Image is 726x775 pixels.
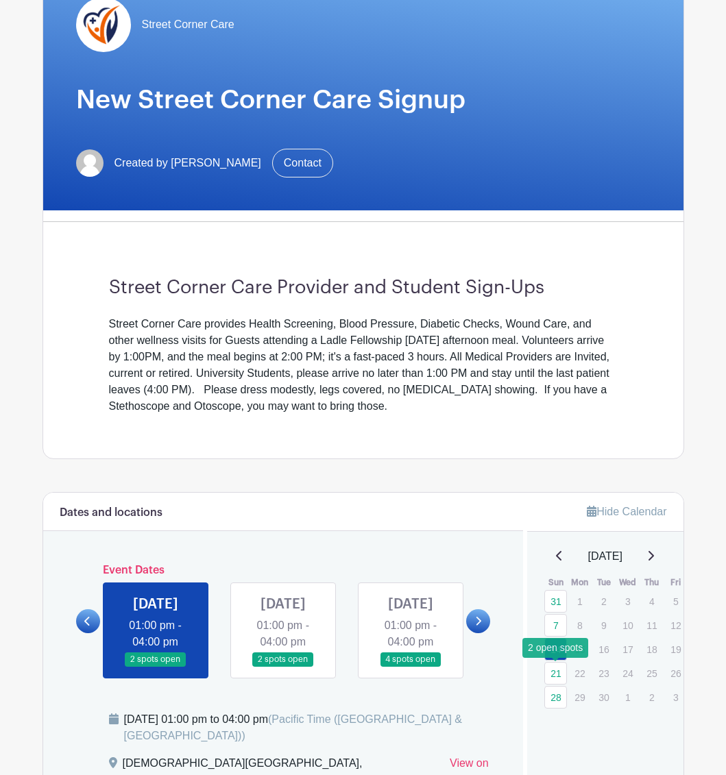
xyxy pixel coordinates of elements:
p: 24 [616,663,639,684]
p: 11 [640,615,663,636]
p: 22 [568,663,591,684]
th: Mon [568,576,592,589]
p: 26 [664,663,687,684]
a: Contact [272,149,333,177]
a: 21 [544,662,567,685]
p: 18 [640,639,663,660]
p: 8 [568,615,591,636]
th: Thu [640,576,664,589]
p: 5 [664,591,687,612]
h6: Dates and locations [60,506,162,519]
h3: Street Corner Care Provider and Student Sign-Ups [109,277,618,299]
p: 29 [568,687,591,708]
span: Street Corner Care [142,16,234,33]
a: Hide Calendar [587,506,666,517]
h6: Event Dates [100,564,467,577]
p: 2 [592,591,615,612]
a: 31 [544,590,567,613]
th: Fri [664,576,688,589]
p: 25 [640,663,663,684]
div: [DATE] 01:00 pm to 04:00 pm [124,711,507,744]
p: 1 [616,687,639,708]
p: 19 [664,639,687,660]
span: [DATE] [588,548,622,565]
th: Tue [592,576,616,589]
p: 3 [616,591,639,612]
p: 23 [592,663,615,684]
span: (Pacific Time ([GEOGRAPHIC_DATA] & [GEOGRAPHIC_DATA])) [124,713,463,741]
p: 1 [568,591,591,612]
p: 4 [640,591,663,612]
a: 7 [544,614,567,637]
p: 10 [616,615,639,636]
p: 30 [592,687,615,708]
th: Wed [616,576,640,589]
a: 28 [544,686,567,709]
p: 12 [664,615,687,636]
p: 17 [616,639,639,660]
div: Street Corner Care provides Health Screening, Blood Pressure, Diabetic Checks, Wound Care, and ot... [109,316,618,415]
span: Created by [PERSON_NAME] [114,155,261,171]
p: 16 [592,639,615,660]
img: default-ce2991bfa6775e67f084385cd625a349d9dcbb7a52a09fb2fda1e96e2d18dcdb.png [76,149,104,177]
div: 2 open spots [522,638,588,658]
h1: New Street Corner Care Signup [76,85,651,116]
p: 3 [664,687,687,708]
th: Sun [544,576,568,589]
p: 2 [640,687,663,708]
p: 9 [592,615,615,636]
